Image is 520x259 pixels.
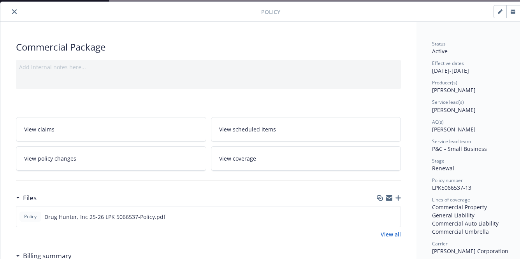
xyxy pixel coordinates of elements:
div: [DATE] - [DATE] [432,60,519,75]
span: Service lead team [432,138,471,145]
span: Carrier [432,240,448,247]
span: Stage [432,157,444,164]
span: View scheduled items [219,125,276,133]
span: View claims [24,125,54,133]
span: Policy [261,8,280,16]
button: download file [378,213,384,221]
span: Effective dates [432,60,464,66]
div: Commercial Auto Liability [432,219,519,227]
div: General Liability [432,211,519,219]
div: Files [16,193,37,203]
span: [PERSON_NAME] [432,86,476,94]
span: Renewal [432,164,454,172]
button: preview file [390,213,397,221]
div: Commercial Property [432,203,519,211]
span: Policy number [432,177,463,184]
span: LPK5066537-13 [432,184,471,191]
span: Producer(s) [432,79,457,86]
span: [PERSON_NAME] [432,106,476,114]
button: close [10,7,19,16]
span: Policy [23,213,38,220]
a: View policy changes [16,146,206,171]
div: Add internal notes here... [19,63,398,71]
span: [PERSON_NAME] [432,126,476,133]
span: Drug Hunter, Inc 25-26 LPK 5066537-Policy.pdf [44,213,165,221]
h3: Files [23,193,37,203]
span: View policy changes [24,154,76,163]
span: Service lead(s) [432,99,464,105]
span: P&C - Small Business [432,145,487,152]
span: AC(s) [432,119,444,125]
span: [PERSON_NAME] Corporation [432,247,508,255]
a: View scheduled items [211,117,401,142]
div: Commercial Package [16,40,401,54]
span: Status [432,40,446,47]
span: View coverage [219,154,256,163]
a: View all [381,230,401,238]
div: Commercial Umbrella [432,227,519,236]
a: View coverage [211,146,401,171]
span: Lines of coverage [432,196,470,203]
span: Active [432,47,448,55]
a: View claims [16,117,206,142]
